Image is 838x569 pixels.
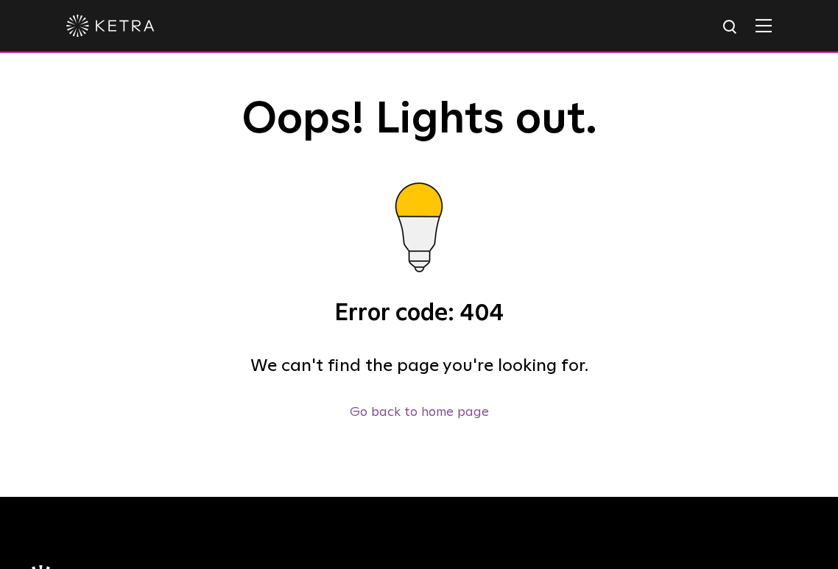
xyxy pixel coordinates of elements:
[84,96,754,144] h1: Oops! Lights out.
[350,406,489,419] a: Go back to home page
[66,15,155,37] img: ketra-logo-2019-white
[722,18,740,37] img: search icon
[353,166,485,299] img: bulb.gif
[84,299,754,330] h3: Error code: 404
[756,18,772,32] img: Hamburger%20Nav.svg
[84,352,754,380] h4: We can't find the page you're looking for.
